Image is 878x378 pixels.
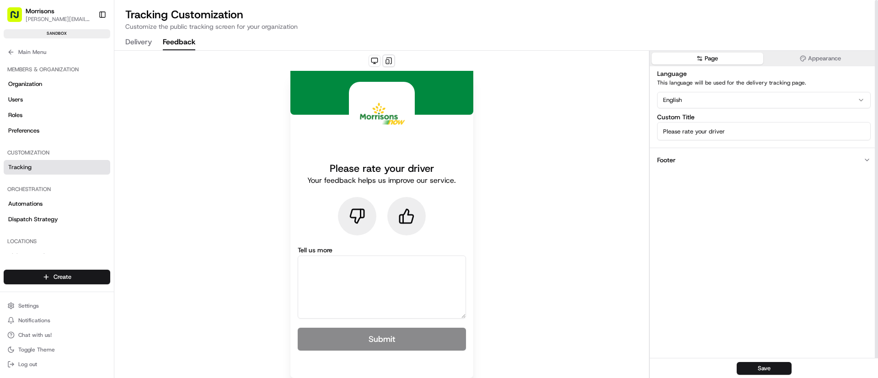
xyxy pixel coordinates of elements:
[4,234,110,249] div: Locations
[657,122,871,140] input: How was your experience?
[9,133,16,141] div: 📗
[77,133,85,141] div: 💻
[8,200,43,208] span: Automations
[26,16,91,23] button: [PERSON_NAME][EMAIL_ADDRESS][PERSON_NAME][DOMAIN_NAME]
[9,37,166,51] p: Welcome 👋
[4,329,110,341] button: Chat with us!
[4,108,110,122] a: Roles
[298,246,332,254] label: Tell us more
[4,182,110,197] div: Orchestration
[91,155,111,162] span: Pylon
[5,129,74,145] a: 📗Knowledge Base
[4,77,110,91] a: Organization
[4,358,110,371] button: Log out
[4,62,110,77] div: Members & Organization
[74,129,150,145] a: 💻API Documentation
[8,111,22,119] span: Roles
[765,53,877,64] button: Appearance
[4,145,110,160] div: Customization
[54,273,71,281] span: Create
[18,331,52,339] span: Chat with us!
[9,87,26,104] img: 1736555255976-a54dd68f-1ca7-489b-9aae-adbdc363a1c4
[8,96,23,104] span: Users
[4,92,110,107] a: Users
[125,7,867,22] h2: Tracking Customization
[9,9,27,27] img: Nash
[31,87,150,96] div: Start new chat
[330,162,434,175] h1: Please rate your driver
[356,89,407,140] img: logo-public_tracking_screen-Morrisons-1755246098031.png
[125,22,867,31] p: Customize the public tracking screen for your organization
[4,123,110,138] a: Preferences
[657,155,675,165] div: Footer
[4,343,110,356] button: Toggle Theme
[31,96,116,104] div: We're available if you need us!
[737,362,792,375] button: Save
[8,163,32,171] span: Tracking
[24,59,151,69] input: Clear
[4,212,110,227] a: Dispatch Strategy
[4,314,110,327] button: Notifications
[8,215,58,224] span: Dispatch Strategy
[657,69,687,78] label: Language
[657,79,871,86] p: This language will be used for the delivery tracking page.
[650,148,878,172] button: Footer
[4,249,110,263] a: Pickup Locations
[4,29,110,38] div: sandbox
[8,252,54,260] span: Pickup Locations
[26,6,54,16] button: Morrisons
[18,48,46,56] span: Main Menu
[86,133,147,142] span: API Documentation
[657,114,871,120] label: Custom Title
[8,127,39,135] span: Preferences
[4,270,110,284] button: Create
[652,53,763,64] button: Page
[4,46,110,59] button: Main Menu
[18,361,37,368] span: Log out
[64,154,111,162] a: Powered byPylon
[4,299,110,312] button: Settings
[125,35,152,50] button: Delivery
[163,35,195,50] button: Feedback
[307,175,456,186] p: Your feedback helps us improve our service.
[18,317,50,324] span: Notifications
[8,80,42,88] span: Organization
[18,133,70,142] span: Knowledge Base
[18,302,39,309] span: Settings
[155,90,166,101] button: Start new chat
[18,346,55,353] span: Toggle Theme
[4,160,110,175] a: Tracking
[4,4,95,26] button: Morrisons[PERSON_NAME][EMAIL_ADDRESS][PERSON_NAME][DOMAIN_NAME]
[4,197,110,211] a: Automations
